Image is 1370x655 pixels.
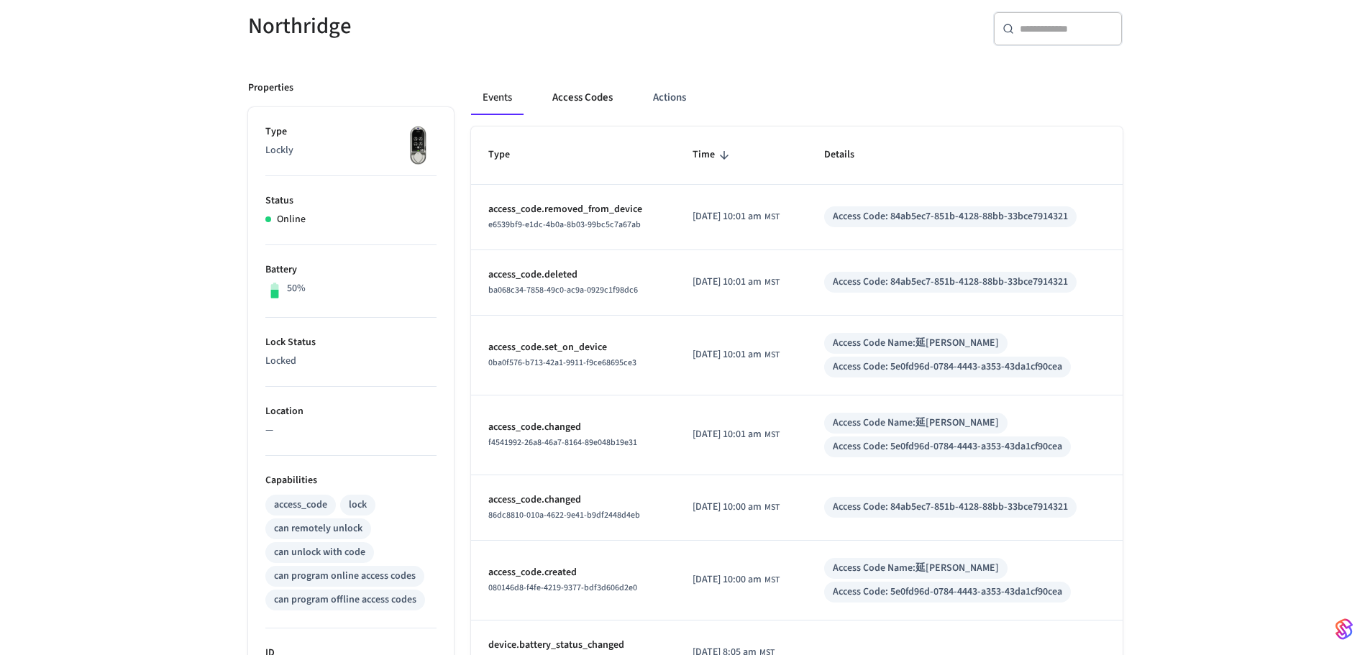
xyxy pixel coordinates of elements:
div: Access Code: 84ab5ec7-851b-4128-88bb-33bce7914321 [833,275,1068,290]
span: [DATE] 10:01 am [693,209,762,224]
p: Locked [265,354,437,369]
div: Access Code: 5e0fd96d-0784-4443-a353-43da1cf90cea [833,439,1062,454]
p: access_code.removed_from_device [488,202,658,217]
p: Type [265,124,437,139]
p: access_code.changed [488,493,658,508]
div: lock [349,498,367,513]
button: Access Codes [541,81,624,115]
span: MST [764,211,780,224]
span: 86dc8810-010a-4622-9e41-b9df2448d4eb [488,509,640,521]
p: — [265,423,437,438]
p: access_code.changed [488,420,658,435]
div: Access Code: 5e0fd96d-0784-4443-a353-43da1cf90cea [833,359,1062,375]
p: Lockly [265,143,437,158]
div: America/Phoenix [693,347,780,362]
div: can program online access codes [274,569,416,584]
div: can program offline access codes [274,592,416,608]
span: [DATE] 10:01 am [693,347,762,362]
p: access_code.set_on_device [488,340,658,355]
p: access_code.created [488,565,658,580]
p: Status [265,193,437,209]
div: can unlock with code [274,545,365,560]
p: Online [277,212,306,227]
div: America/Phoenix [693,275,780,290]
div: Access Code Name: 延[PERSON_NAME] [833,336,999,351]
p: Battery [265,262,437,278]
div: can remotely unlock [274,521,362,536]
span: MST [764,276,780,289]
div: Access Code: 5e0fd96d-0784-4443-a353-43da1cf90cea [833,585,1062,600]
img: SeamLogoGradient.69752ec5.svg [1335,618,1353,641]
span: [DATE] 10:01 am [693,275,762,290]
button: Actions [641,81,698,115]
div: Access Code Name: 延[PERSON_NAME] [833,416,999,431]
div: ant example [471,81,1123,115]
span: Details [824,144,873,166]
span: [DATE] 10:00 am [693,500,762,515]
button: Events [471,81,524,115]
p: 50% [287,281,306,296]
p: device.battery_status_changed [488,638,658,653]
div: Access Code Name: 延[PERSON_NAME] [833,561,999,576]
div: America/Phoenix [693,427,780,442]
span: e6539bf9-e1dc-4b0a-8b03-99bc5c7a67ab [488,219,641,231]
h5: Northridge [248,12,677,41]
div: America/Phoenix [693,209,780,224]
span: MST [764,349,780,362]
span: 080146d8-f4fe-4219-9377-bdf3d606d2e0 [488,582,637,594]
div: access_code [274,498,327,513]
p: Properties [248,81,293,96]
span: Type [488,144,529,166]
span: [DATE] 10:01 am [693,427,762,442]
img: Lockly Vision Lock, Front [401,124,437,168]
div: America/Phoenix [693,500,780,515]
span: Time [693,144,734,166]
span: MST [764,429,780,441]
span: ba068c34-7858-49c0-ac9a-0929c1f98dc6 [488,284,638,296]
div: America/Phoenix [693,572,780,587]
p: Lock Status [265,335,437,350]
p: access_code.deleted [488,267,658,283]
span: [DATE] 10:00 am [693,572,762,587]
p: Capabilities [265,473,437,488]
span: MST [764,501,780,514]
div: Access Code: 84ab5ec7-851b-4128-88bb-33bce7914321 [833,500,1068,515]
span: f4541992-26a8-46a7-8164-89e048b19e31 [488,436,637,449]
span: 0ba0f576-b713-42a1-9911-f9ce68695ce3 [488,357,636,369]
p: Location [265,404,437,419]
div: Access Code: 84ab5ec7-851b-4128-88bb-33bce7914321 [833,209,1068,224]
span: MST [764,574,780,587]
